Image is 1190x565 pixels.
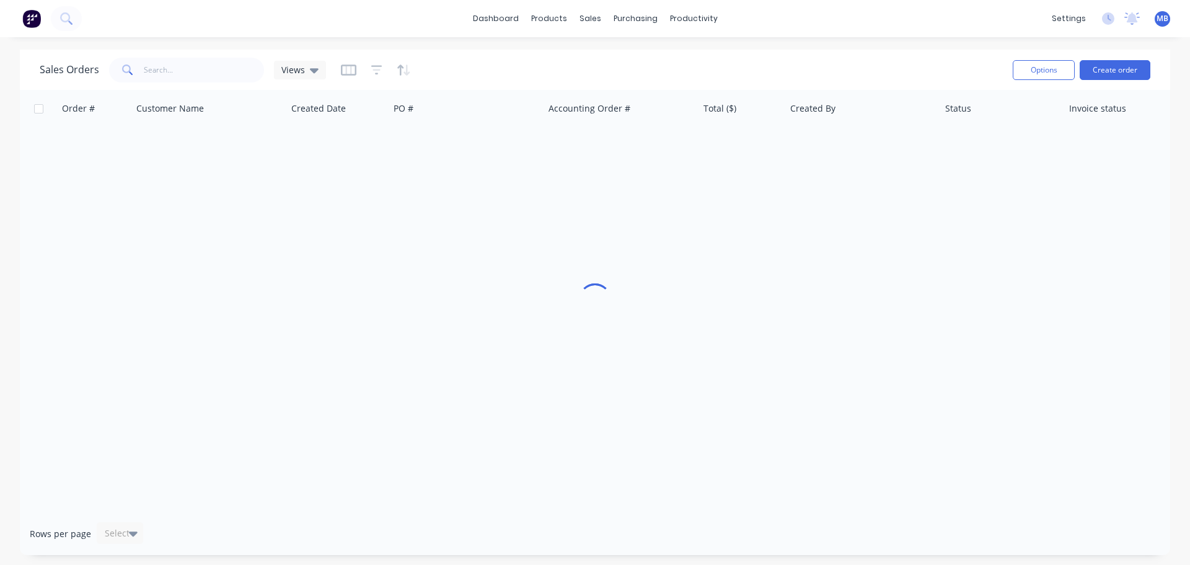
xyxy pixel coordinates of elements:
[664,9,724,28] div: productivity
[144,58,265,82] input: Search...
[40,64,99,76] h1: Sales Orders
[607,9,664,28] div: purchasing
[467,9,525,28] a: dashboard
[1013,60,1075,80] button: Options
[394,102,413,115] div: PO #
[790,102,835,115] div: Created By
[1046,9,1092,28] div: settings
[62,102,95,115] div: Order #
[281,63,305,76] span: Views
[105,527,137,540] div: Select...
[136,102,204,115] div: Customer Name
[945,102,971,115] div: Status
[1157,13,1168,24] span: MB
[703,102,736,115] div: Total ($)
[291,102,346,115] div: Created Date
[1080,60,1150,80] button: Create order
[549,102,630,115] div: Accounting Order #
[1069,102,1126,115] div: Invoice status
[30,528,91,540] span: Rows per page
[22,9,41,28] img: Factory
[573,9,607,28] div: sales
[525,9,573,28] div: products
